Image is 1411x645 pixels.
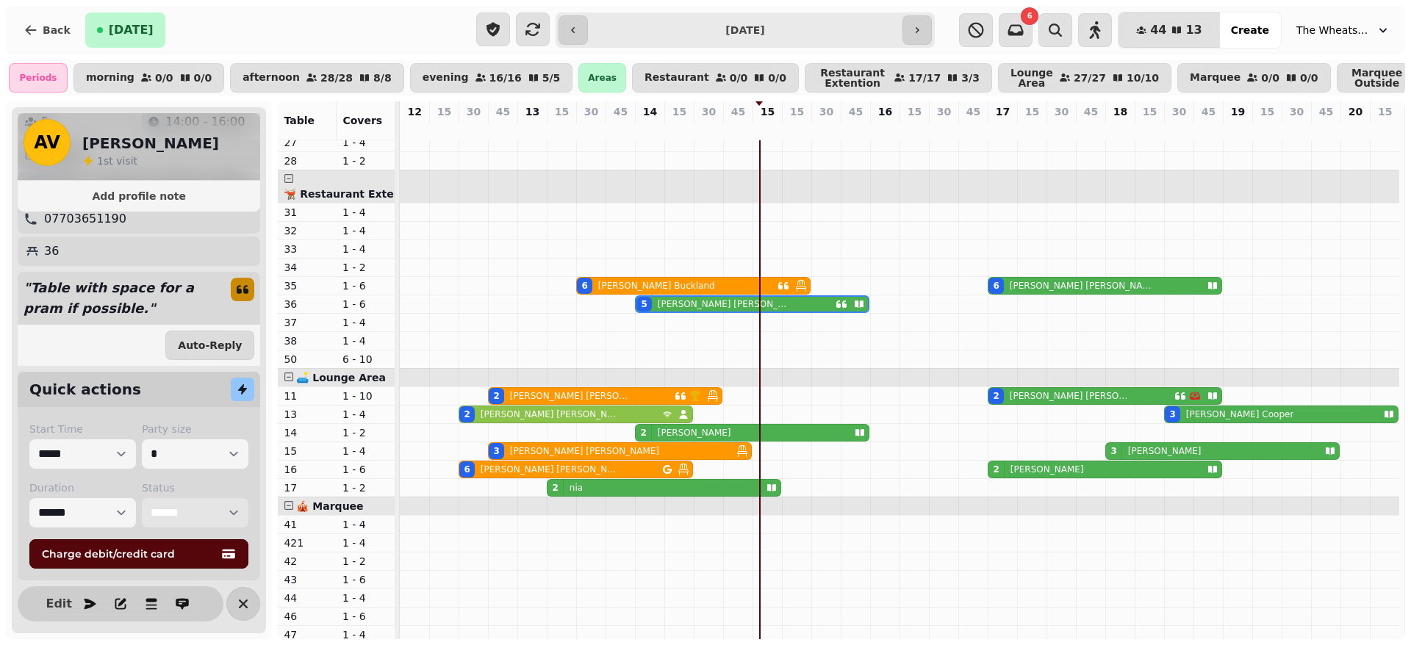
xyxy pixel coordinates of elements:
[1143,122,1155,137] p: 0
[284,260,331,275] p: 34
[1296,23,1370,37] span: The Wheatsheaf
[581,280,587,292] div: 6
[585,122,597,137] p: 6
[35,191,243,201] span: Add profile note
[879,122,891,137] p: 0
[29,422,136,436] label: Start Time
[672,104,686,119] p: 15
[1143,104,1157,119] p: 15
[908,122,920,137] p: 0
[768,73,786,83] p: 0 / 0
[1349,68,1405,88] p: Marquee Outside
[42,549,218,559] span: Charge debit/credit card
[966,104,980,119] p: 45
[34,134,60,151] span: AV
[284,444,331,458] p: 15
[496,104,510,119] p: 45
[342,517,389,532] p: 1 - 4
[284,517,331,532] p: 41
[423,72,469,84] p: evening
[1290,104,1304,119] p: 30
[50,598,68,610] span: Edit
[44,210,126,228] p: 07703651190
[342,334,389,348] p: 1 - 4
[342,154,389,168] p: 1 - 2
[819,104,833,119] p: 30
[410,63,573,93] button: evening16/165/5
[284,425,331,440] p: 14
[342,554,389,569] p: 1 - 2
[243,72,300,84] p: afternoon
[438,122,450,137] p: 0
[1074,73,1106,83] p: 27 / 27
[284,242,331,256] p: 33
[320,73,353,83] p: 28 / 28
[284,572,331,587] p: 43
[761,122,773,137] p: 0
[296,372,385,383] span: 🛋️ Lounge Area
[342,223,389,238] p: 1 - 4
[1219,12,1281,48] button: Create
[1177,63,1331,93] button: Marquee0/00/0
[104,155,116,167] span: st
[731,104,745,119] p: 45
[342,135,389,150] p: 1 - 4
[993,280,999,292] div: 6
[284,223,331,238] p: 32
[908,73,941,83] p: 17 / 17
[284,627,331,642] p: 47
[29,539,248,569] button: Charge debit/credit card
[44,589,73,619] button: Edit
[850,122,861,137] p: 0
[658,298,791,310] p: [PERSON_NAME] [PERSON_NAME]
[342,591,389,605] p: 1 - 4
[437,104,451,119] p: 15
[1169,408,1175,420] div: 3
[44,242,59,260] p: 36
[938,122,949,137] p: 0
[109,24,154,36] span: [DATE]
[284,334,331,348] p: 38
[998,63,1171,93] button: Lounge Area27/2710/10
[967,122,979,137] p: 0
[1261,73,1279,83] p: 0 / 0
[1026,122,1038,137] p: 0
[1190,72,1241,84] p: Marquee
[284,205,331,220] p: 31
[1110,445,1116,457] div: 3
[284,536,331,550] p: 421
[407,104,421,119] p: 12
[1025,104,1039,119] p: 15
[85,12,165,48] button: [DATE]
[481,464,617,475] p: [PERSON_NAME] [PERSON_NAME]
[409,122,420,137] p: 0
[142,480,248,495] label: Status
[342,205,389,220] p: 1 - 4
[86,72,134,84] p: morning
[373,73,392,83] p: 8 / 8
[194,73,212,83] p: 0 / 0
[526,122,538,137] p: 0
[1202,122,1214,137] p: 0
[1010,390,1134,402] p: [PERSON_NAME] [PERSON_NAME]
[284,480,331,495] p: 17
[497,122,509,137] p: 5
[18,272,219,325] p: " Table with space for a pram if possible. "
[644,122,656,137] p: 7
[805,63,992,93] button: Restaurant Extention17/173/3
[1288,17,1399,43] button: The Wheatsheaf
[570,482,583,494] p: nia
[467,104,481,119] p: 30
[640,427,646,439] div: 2
[820,122,832,137] p: 0
[996,104,1010,119] p: 17
[342,315,389,330] p: 1 - 4
[342,389,389,403] p: 1 - 10
[510,390,634,402] p: [PERSON_NAME] [PERSON_NAME]
[464,464,470,475] div: 6
[1260,104,1274,119] p: 15
[555,104,569,119] p: 15
[493,390,499,402] div: 2
[43,25,71,35] span: Back
[342,278,389,293] p: 1 - 6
